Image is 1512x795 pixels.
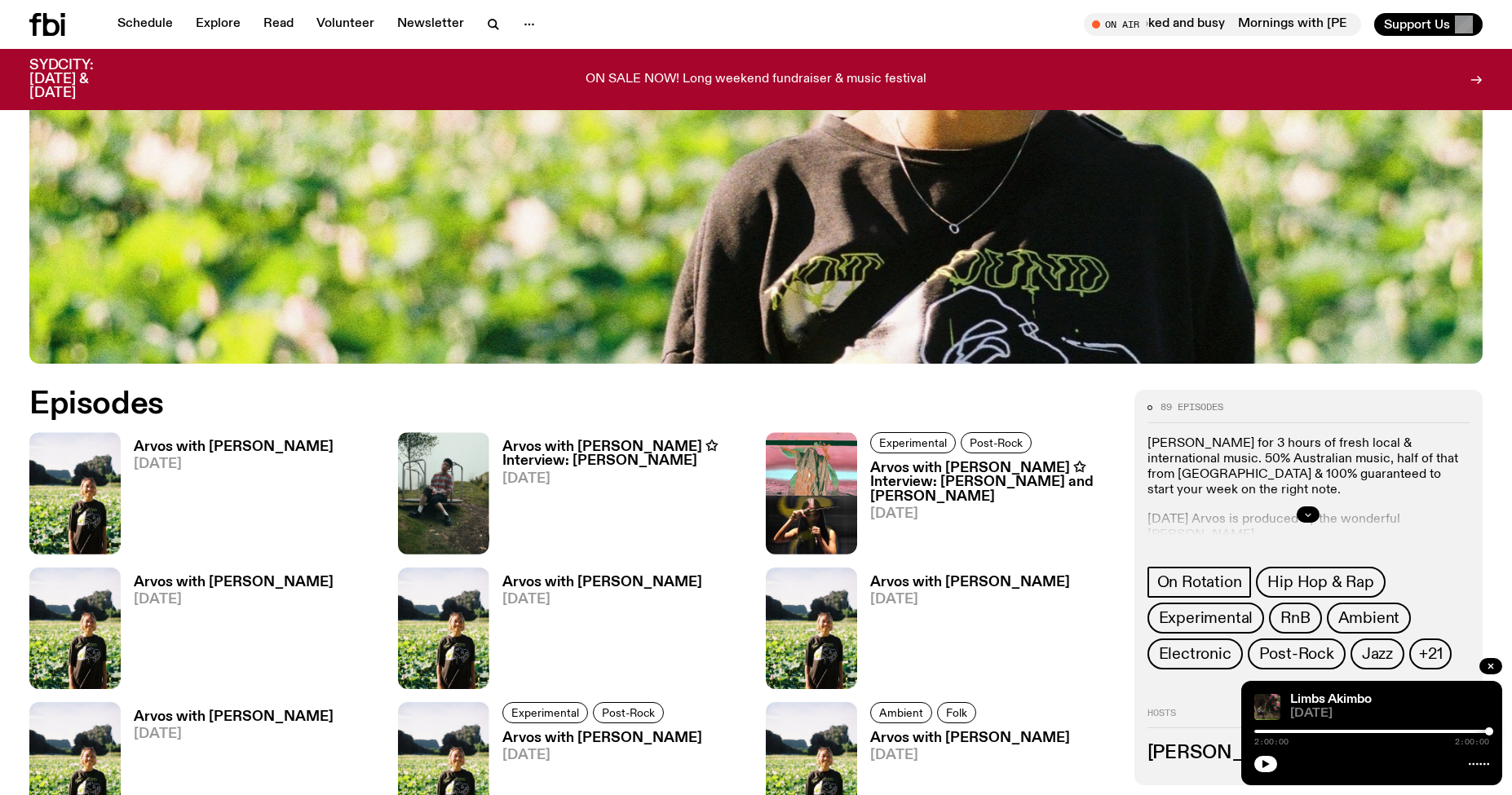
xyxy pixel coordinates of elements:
[961,432,1032,453] a: Post-Rock
[946,706,967,718] span: Folk
[602,706,655,718] span: Post-Rock
[1409,638,1452,669] button: +21
[1157,573,1242,591] span: On Rotation
[1362,645,1393,663] span: Jazz
[307,13,384,36] a: Volunteer
[1248,638,1346,669] a: Post-Rock
[186,13,250,36] a: Explore
[254,13,303,36] a: Read
[766,568,857,689] img: Bri is smiling and wearing a black t-shirt. She is standing in front of a lush, green field. Ther...
[870,462,1115,503] h3: Arvos with [PERSON_NAME] ✩ Interview: [PERSON_NAME] and [PERSON_NAME]
[502,472,747,486] span: [DATE]
[1419,645,1442,663] span: +21
[134,593,334,607] span: [DATE]
[121,440,334,554] a: Arvos with [PERSON_NAME][DATE]
[1338,609,1400,627] span: Ambient
[387,13,474,36] a: Newsletter
[29,59,134,100] h3: SYDCITY: [DATE] & [DATE]
[870,432,956,453] a: Experimental
[1161,403,1223,412] span: 89 episodes
[1384,17,1450,32] span: Support Us
[1147,709,1470,728] h2: Hosts
[489,440,747,554] a: Arvos with [PERSON_NAME] ✩ Interview: [PERSON_NAME][DATE]
[29,390,992,419] h2: Episodes
[502,576,702,590] h3: Arvos with [PERSON_NAME]
[134,440,334,454] h3: Arvos with [PERSON_NAME]
[1147,744,1470,762] h3: [PERSON_NAME]
[511,706,579,718] span: Experimental
[857,576,1070,689] a: Arvos with [PERSON_NAME][DATE]
[1351,638,1404,669] a: Jazz
[1455,738,1489,746] span: 2:00:00
[586,73,926,87] p: ON SALE NOW! Long weekend fundraiser & music festival
[1256,567,1385,598] a: Hip Hop & Rap
[1259,645,1334,663] span: Post-Rock
[870,731,1070,745] h3: Arvos with [PERSON_NAME]
[970,437,1023,449] span: Post-Rock
[1147,567,1252,598] a: On Rotation
[1280,609,1310,627] span: RnB
[870,576,1070,590] h3: Arvos with [PERSON_NAME]
[593,702,664,723] a: Post-Rock
[1254,738,1289,746] span: 2:00:00
[398,568,489,689] img: Bri is smiling and wearing a black t-shirt. She is standing in front of a lush, green field. Ther...
[134,457,334,471] span: [DATE]
[870,702,932,723] a: Ambient
[766,432,857,554] img: Split frame of Bhenji Ra and Karina Utomo mid performances
[1269,603,1321,634] a: RnB
[1147,603,1265,634] a: Experimental
[502,593,702,607] span: [DATE]
[134,710,334,724] h3: Arvos with [PERSON_NAME]
[1327,603,1412,634] a: Ambient
[134,576,334,590] h3: Arvos with [PERSON_NAME]
[29,432,121,554] img: Bri is smiling and wearing a black t-shirt. She is standing in front of a lush, green field. Ther...
[1084,13,1361,36] button: On AirMornings with [PERSON_NAME] / booked and busyMornings with [PERSON_NAME] / booked and busy
[502,702,588,723] a: Experimental
[1159,609,1253,627] span: Experimental
[1159,645,1231,663] span: Electronic
[1290,693,1372,706] a: Limbs Akimbo
[879,437,947,449] span: Experimental
[502,440,747,468] h3: Arvos with [PERSON_NAME] ✩ Interview: [PERSON_NAME]
[489,576,702,689] a: Arvos with [PERSON_NAME][DATE]
[398,432,489,554] img: Rich Brian sits on playground equipment pensively, feeling ethereal in a misty setting
[1254,694,1280,720] img: Jackson sits at an outdoor table, legs crossed and gazing at a black and brown dog also sitting a...
[502,731,702,745] h3: Arvos with [PERSON_NAME]
[1374,13,1483,36] button: Support Us
[1290,708,1489,720] span: [DATE]
[502,749,702,762] span: [DATE]
[937,702,976,723] a: Folk
[857,462,1115,554] a: Arvos with [PERSON_NAME] ✩ Interview: [PERSON_NAME] and [PERSON_NAME][DATE]
[1267,573,1373,591] span: Hip Hop & Rap
[108,13,183,36] a: Schedule
[1147,638,1243,669] a: Electronic
[1147,436,1470,499] p: [PERSON_NAME] for 3 hours of fresh local & international music. ​50% Australian music, half of th...
[870,507,1115,521] span: [DATE]
[870,593,1070,607] span: [DATE]
[879,706,923,718] span: Ambient
[134,727,334,741] span: [DATE]
[29,568,121,689] img: Bri is smiling and wearing a black t-shirt. She is standing in front of a lush, green field. Ther...
[121,576,334,689] a: Arvos with [PERSON_NAME][DATE]
[870,749,1070,762] span: [DATE]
